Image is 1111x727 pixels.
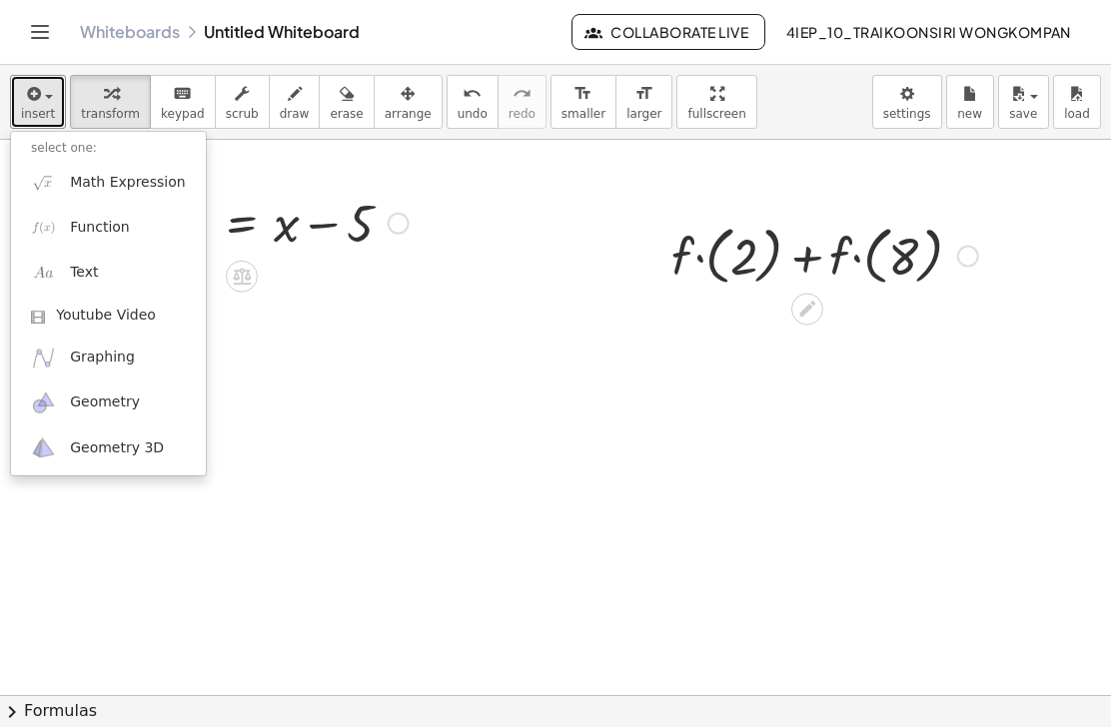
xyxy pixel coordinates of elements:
[31,346,56,370] img: ggb-graphing.svg
[11,205,206,250] a: Function
[70,392,140,412] span: Geometry
[11,336,206,380] a: Graphing
[11,251,206,296] a: Text
[70,173,185,193] span: Math Expression
[70,218,130,238] span: Function
[31,215,56,240] img: f_x.png
[11,425,206,470] a: Geometry 3D
[70,348,135,367] span: Graphing
[11,160,206,205] a: Math Expression
[56,306,156,326] span: Youtube Video
[11,137,206,160] li: select one:
[31,170,56,195] img: sqrt_x.png
[70,263,98,283] span: Text
[31,261,56,286] img: Aa.png
[31,390,56,415] img: ggb-geometry.svg
[11,296,206,336] a: Youtube Video
[31,435,56,460] img: ggb-3d.svg
[70,438,164,458] span: Geometry 3D
[11,380,206,425] a: Geometry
